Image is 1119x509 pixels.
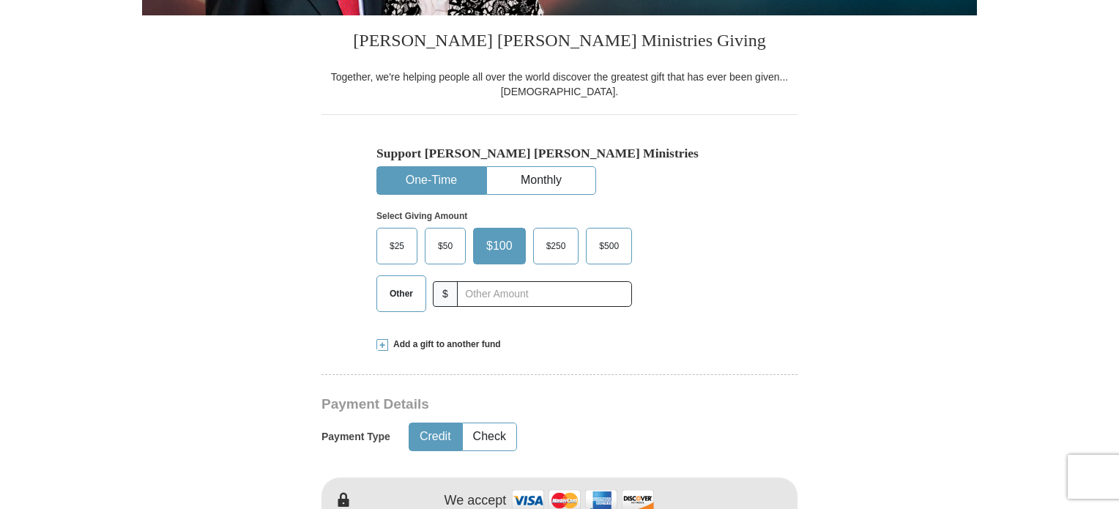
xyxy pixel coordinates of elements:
button: One-Time [377,167,486,194]
h3: Payment Details [321,396,695,413]
button: Check [463,423,516,450]
button: Monthly [487,167,595,194]
h4: We accept [445,493,507,509]
span: $25 [382,235,412,257]
span: $500 [592,235,626,257]
span: Add a gift to another fund [388,338,501,351]
h3: [PERSON_NAME] [PERSON_NAME] Ministries Giving [321,15,798,70]
span: Other [382,283,420,305]
strong: Select Giving Amount [376,211,467,221]
input: Other Amount [457,281,632,307]
button: Credit [409,423,461,450]
div: Together, we're helping people all over the world discover the greatest gift that has ever been g... [321,70,798,99]
span: $50 [431,235,460,257]
span: $250 [539,235,573,257]
span: $ [433,281,458,307]
h5: Support [PERSON_NAME] [PERSON_NAME] Ministries [376,146,743,161]
h5: Payment Type [321,431,390,443]
span: $100 [479,235,520,257]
